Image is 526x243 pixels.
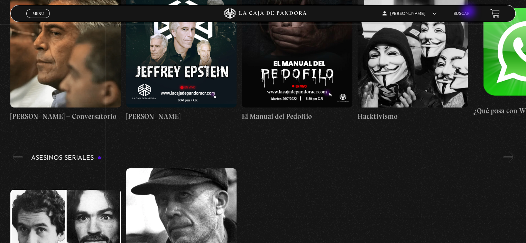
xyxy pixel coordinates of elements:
[33,11,44,16] span: Menu
[242,111,352,122] h4: El Manual del Pedófilo
[453,12,470,16] a: Buscar
[10,151,22,163] button: Previous
[30,17,46,22] span: Cerrar
[382,12,436,16] span: [PERSON_NAME]
[126,111,237,122] h4: [PERSON_NAME]
[490,9,500,18] a: View your shopping cart
[358,111,468,122] h4: Hacktivismo
[31,155,101,161] h3: Asesinos Seriales
[10,111,121,122] h4: [PERSON_NAME] – Conversatorio
[504,151,516,163] button: Next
